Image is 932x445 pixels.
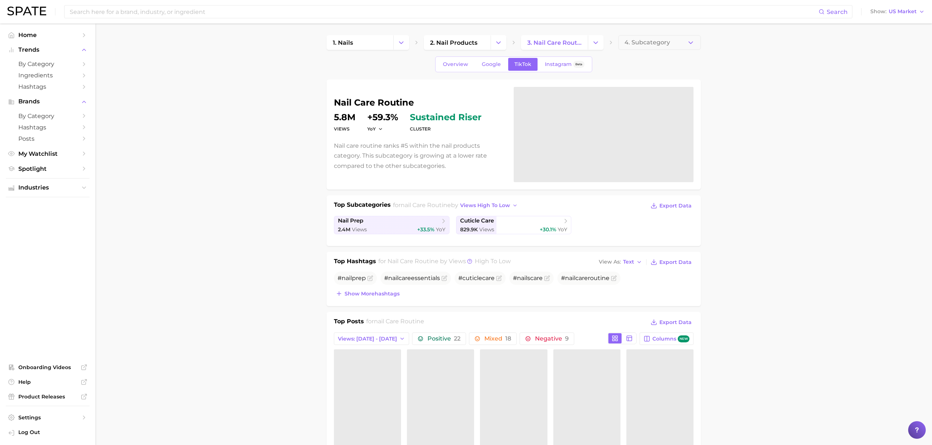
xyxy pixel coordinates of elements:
span: Show [870,10,887,14]
span: cuticle care [460,217,494,224]
h1: Top Hashtags [334,257,376,267]
a: Spotlight [6,163,90,174]
a: Help [6,376,90,387]
span: +33.5% [417,226,434,233]
button: Export Data [649,201,693,211]
button: ShowUS Market [869,7,926,16]
a: Settings [6,412,90,423]
span: views high to low [460,202,510,209]
a: TikTok [508,58,538,71]
span: TikTok [514,61,531,67]
a: Google [476,58,507,71]
span: care [398,275,411,282]
span: care [575,275,588,282]
span: View As [599,260,621,264]
p: Nail care routine ranks #5 within the nail products category. This subcategory is growing at a lo... [334,141,505,171]
a: by Category [6,58,90,70]
span: # essentials [384,275,440,282]
span: high to low [475,258,511,265]
h1: nail care routine [334,98,505,107]
button: 4. Subcategory [618,35,701,50]
span: YoY [436,226,445,233]
span: new [678,335,689,342]
span: by Category [18,60,77,67]
button: Views: [DATE] - [DATE] [334,332,409,345]
span: Export Data [659,203,692,209]
h1: Top Subcategories [334,201,391,212]
span: Overview [443,61,468,67]
span: US Market [889,10,917,14]
dt: cluster [410,125,481,133]
button: View AsText [597,257,644,267]
a: Hashtags [6,81,90,92]
a: Home [6,29,90,41]
span: 9 [565,335,569,342]
button: Change Category [393,35,409,50]
a: 1. nails [327,35,393,50]
span: 1. nails [333,39,353,46]
span: Views [352,226,367,233]
span: # prep [338,275,366,282]
button: Flag as miscategorized or irrelevant [611,275,617,281]
span: Ingredients [18,72,77,79]
span: # [561,275,609,282]
span: Industries [18,184,77,191]
button: Flag as miscategorized or irrelevant [367,275,373,281]
span: Log Out [18,429,84,435]
a: Ingredients [6,70,90,81]
span: Settings [18,414,77,421]
button: Industries [6,182,90,193]
span: for by [393,202,520,209]
a: Product Releases [6,391,90,402]
a: Log out. Currently logged in with e-mail sramana_sharma@cotyinc.com. [6,427,90,439]
a: 3. nail care routine [521,35,588,50]
span: Onboarding Videos [18,364,77,371]
span: Views: [DATE] - [DATE] [338,336,397,342]
span: +30.1% [540,226,556,233]
span: Hashtags [18,124,77,131]
span: #cuticle [458,275,495,282]
span: Export Data [659,259,692,265]
h2: for [366,317,424,328]
span: nail [517,275,527,282]
button: Change Category [588,35,604,50]
span: sustained riser [410,113,481,122]
span: YoY [367,126,376,132]
span: My Watchlist [18,150,77,157]
button: Export Data [649,257,693,267]
span: Views [479,226,494,233]
a: Onboarding Videos [6,362,90,373]
a: Overview [437,58,474,71]
a: by Category [6,110,90,122]
a: InstagramBeta [539,58,591,71]
h2: for by Views [378,257,511,267]
a: My Watchlist [6,148,90,159]
span: 3. nail care routine [527,39,582,46]
span: care [530,275,543,282]
span: care [482,275,495,282]
input: Search here for a brand, industry, or ingredient [69,5,819,18]
a: cuticle care829.9k Views+30.1% YoY [456,216,572,234]
span: Text [623,260,634,264]
span: Show more hashtags [345,291,400,297]
span: 2.4m [338,226,350,233]
span: Instagram [545,61,572,67]
span: Posts [18,135,77,142]
span: Spotlight [18,165,77,172]
button: YoY [367,126,383,132]
span: # s [513,275,543,282]
span: routine [588,275,609,282]
dd: +59.3% [367,113,398,122]
a: Posts [6,133,90,144]
span: Export Data [659,319,692,326]
span: Help [18,379,77,385]
button: Flag as miscategorized or irrelevant [441,275,447,281]
span: Google [482,61,501,67]
span: Trends [18,47,77,53]
button: views high to low [458,201,520,210]
button: Change Category [491,35,506,50]
a: 2. nail products [424,35,491,50]
button: Flag as miscategorized or irrelevant [496,275,502,281]
span: Brands [18,98,77,105]
span: nail [388,275,398,282]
